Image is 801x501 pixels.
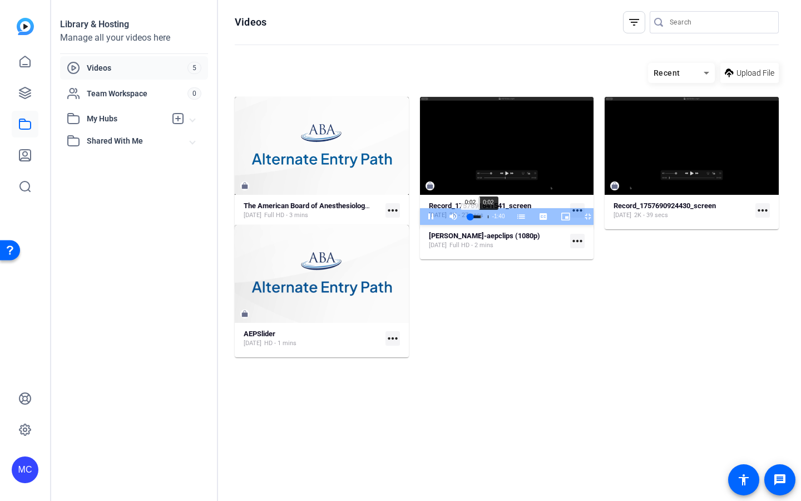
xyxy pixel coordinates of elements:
[244,330,381,348] a: AEPSlider[DATE]HD - 1 mins
[429,202,531,210] strong: Record_1757691641541_screen
[17,18,34,35] img: blue-gradient.svg
[442,208,464,225] button: Mute
[577,208,599,225] button: Exit Fullscreen
[60,31,208,45] div: Manage all your videos here
[510,208,532,225] button: Chapters
[449,241,493,250] span: Full HD - 2 mins
[773,473,787,487] mat-icon: message
[87,113,166,125] span: My Hubs
[60,107,208,130] mat-expansion-panel-header: My Hubs
[614,211,631,220] span: [DATE]
[737,473,750,487] mat-icon: accessibility
[244,202,419,210] strong: The American Board of Anesthesiology Simple (51280)
[494,213,505,219] span: 1:40
[429,241,447,250] span: [DATE]
[555,208,577,225] button: Picture-in-Picture
[60,18,208,31] div: Library & Hosting
[264,211,308,220] span: Full HD - 3 mins
[187,62,201,74] span: 5
[87,88,187,99] span: Team Workspace
[736,67,774,79] span: Upload File
[60,130,208,152] mat-expansion-panel-header: Shared With Me
[235,16,266,29] h1: Videos
[244,339,261,348] span: [DATE]
[187,87,201,100] span: 0
[12,456,38,483] div: MC
[614,202,716,210] strong: Record_1757690924430_screen
[429,232,566,250] a: [PERSON_NAME]-aepclips (1080p)[DATE]Full HD - 2 mins
[420,208,442,225] button: Pause
[385,203,400,218] mat-icon: more_horiz
[654,68,680,77] span: Recent
[87,62,187,73] span: Videos
[429,202,566,220] a: Record_1757691641541_screen[DATE]2K - 27 secs
[244,330,275,338] strong: AEPSlider
[634,211,668,220] span: 2K - 39 secs
[627,16,641,29] mat-icon: filter_list
[244,202,381,220] a: The American Board of Anesthesiology Simple (51280)[DATE]Full HD - 3 mins
[429,232,540,240] strong: [PERSON_NAME]-aepclips (1080p)
[570,234,585,248] mat-icon: more_horiz
[385,331,400,346] mat-icon: more_horiz
[614,202,751,220] a: Record_1757690924430_screen[DATE]2K - 39 secs
[532,208,555,225] button: Captions
[87,135,190,147] span: Shared With Me
[570,203,585,218] mat-icon: more_horiz
[470,215,481,218] div: Progress Bar
[264,339,296,348] span: HD - 1 mins
[244,211,261,220] span: [DATE]
[670,16,770,29] input: Search
[755,203,770,218] mat-icon: more_horiz
[720,63,779,83] button: Upload File
[492,213,494,219] span: -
